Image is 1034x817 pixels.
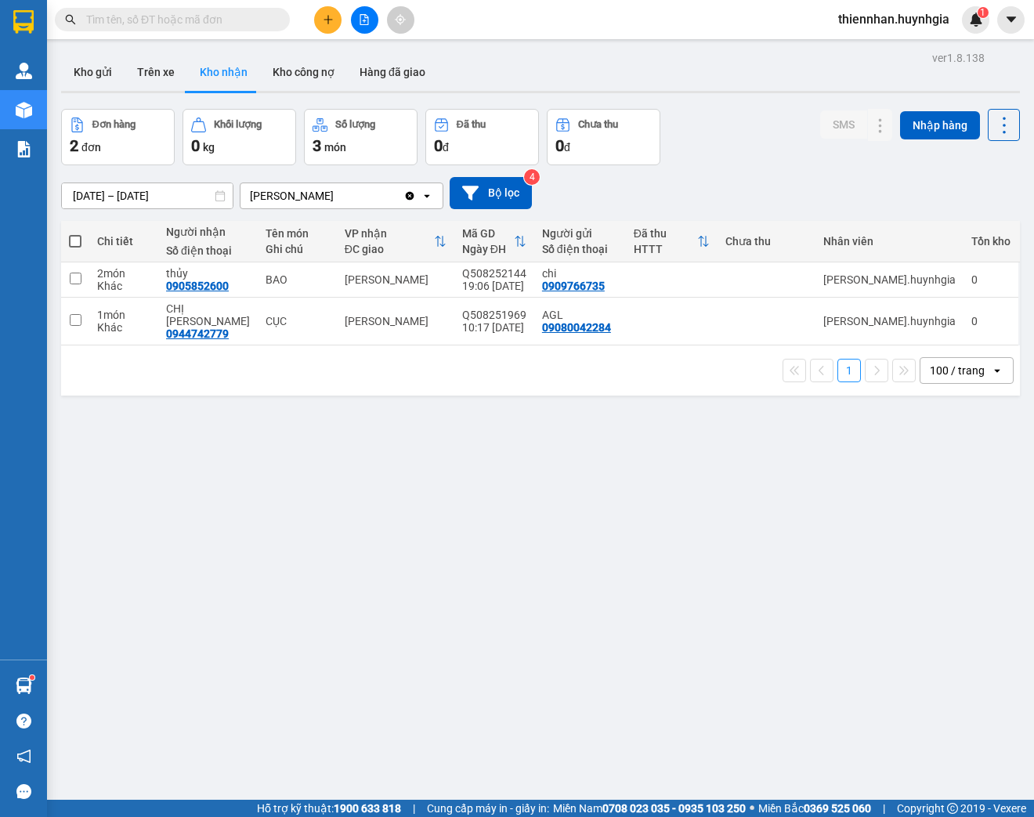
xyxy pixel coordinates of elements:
strong: 1900 633 818 [334,802,401,815]
button: file-add [351,6,378,34]
span: đ [564,141,570,154]
div: Số lượng [335,119,375,130]
img: logo-vxr [13,10,34,34]
span: Miền Bắc [758,800,871,817]
div: Người gửi [542,227,618,240]
div: 0 [971,273,1010,286]
svg: open [421,190,433,202]
div: 10:17 [DATE] [462,321,526,334]
span: notification [16,749,31,764]
button: Số lượng3món [304,109,418,165]
span: caret-down [1004,13,1018,27]
button: Chưa thu0đ [547,109,660,165]
div: [PERSON_NAME] [345,273,446,286]
span: copyright [947,803,958,814]
div: BAO [266,273,329,286]
span: file-add [359,14,370,25]
div: Số điện thoại [542,243,618,255]
div: Người nhận [166,226,250,238]
span: 0 [434,136,443,155]
span: đơn [81,141,101,154]
span: 0 [191,136,200,155]
span: aim [395,14,406,25]
button: Nhập hàng [900,111,980,139]
span: 3 [313,136,321,155]
div: Ngày ĐH [462,243,514,255]
button: plus [314,6,342,34]
div: Ghi chú [266,243,329,255]
th: Toggle SortBy [454,221,534,262]
div: nguyen.huynhgia [823,315,956,327]
span: message [16,784,31,799]
strong: 0708 023 035 - 0935 103 250 [602,802,746,815]
button: 1 [837,359,861,382]
span: ⚪️ [750,805,754,812]
button: Đã thu0đ [425,109,539,165]
div: 0905852600 [166,280,229,292]
span: question-circle [16,714,31,728]
div: Khác [97,280,150,292]
button: Kho công nợ [260,53,347,91]
img: solution-icon [16,141,32,157]
div: ver 1.8.138 [932,49,985,67]
div: Q508252144 [462,267,526,280]
div: nguyen.huynhgia [823,273,956,286]
div: 0 [971,315,1010,327]
div: Khác [97,321,150,334]
input: Selected Diên Khánh. [335,188,337,204]
div: [PERSON_NAME] [345,315,446,327]
input: Tìm tên, số ĐT hoặc mã đơn [86,11,271,28]
div: VP nhận [345,227,434,240]
div: [PERSON_NAME] [250,188,334,204]
div: 0909766735 [542,280,605,292]
div: AGL [542,309,618,321]
div: Số điện thoại [166,244,250,257]
div: Nhân viên [823,235,956,248]
sup: 4 [524,169,540,185]
span: | [883,800,885,817]
button: Khối lượng0kg [183,109,296,165]
div: chi [542,267,618,280]
div: 100 / trang [930,363,985,378]
div: Đơn hàng [92,119,136,130]
div: 2 món [97,267,150,280]
div: Q508251969 [462,309,526,321]
span: món [324,141,346,154]
span: plus [323,14,334,25]
div: HTTT [634,243,697,255]
span: Miền Nam [553,800,746,817]
button: aim [387,6,414,34]
div: 09080042284 [542,321,611,334]
th: Toggle SortBy [337,221,454,262]
div: thủy [166,267,250,280]
div: Chưa thu [725,235,808,248]
strong: 0369 525 060 [804,802,871,815]
div: CỤC [266,315,329,327]
div: Chưa thu [578,119,618,130]
svg: open [991,364,1003,377]
span: 1 [980,7,985,18]
input: Select a date range. [62,183,233,208]
div: Tồn kho [971,235,1010,248]
div: 1 món [97,309,150,321]
div: CHỊ LỆ [166,302,250,327]
img: warehouse-icon [16,102,32,118]
div: 0944742779 [166,327,229,340]
button: Đơn hàng2đơn [61,109,175,165]
span: thiennhan.huynhgia [826,9,962,29]
button: SMS [820,110,867,139]
img: icon-new-feature [969,13,983,27]
img: warehouse-icon [16,63,32,79]
span: Hỗ trợ kỹ thuật: [257,800,401,817]
span: 0 [555,136,564,155]
button: caret-down [997,6,1025,34]
div: Mã GD [462,227,514,240]
span: search [65,14,76,25]
div: Đã thu [634,227,697,240]
div: Chi tiết [97,235,150,248]
div: 19:06 [DATE] [462,280,526,292]
button: Kho nhận [187,53,260,91]
button: Trên xe [125,53,187,91]
th: Toggle SortBy [626,221,718,262]
svg: Clear value [403,190,416,202]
